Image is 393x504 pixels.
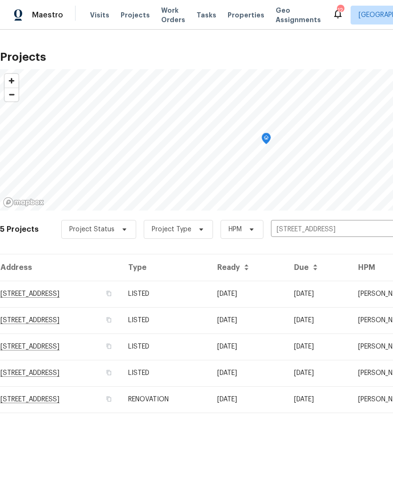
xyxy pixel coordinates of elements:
button: Copy Address [105,289,113,298]
td: [DATE] [287,333,351,360]
a: Mapbox homepage [3,197,44,208]
span: Properties [228,10,264,20]
span: Geo Assignments [276,6,321,24]
td: [DATE] [210,307,287,333]
th: Due [287,254,351,281]
span: Project Type [152,225,191,234]
th: Type [121,254,210,281]
span: Projects [121,10,150,20]
button: Copy Address [105,395,113,403]
span: HPM [229,225,242,234]
span: Work Orders [161,6,185,24]
td: [DATE] [210,360,287,386]
td: RENOVATION [121,386,210,413]
button: Copy Address [105,368,113,377]
td: LISTED [121,281,210,307]
td: Acq COE 2025-03-20T00:00:00.000Z [210,386,287,413]
td: LISTED [121,333,210,360]
div: 12 [337,6,344,15]
span: Project Status [69,225,115,234]
td: LISTED [121,360,210,386]
button: Zoom in [5,74,18,88]
td: [DATE] [210,333,287,360]
td: [DATE] [287,307,351,333]
span: Visits [90,10,109,20]
div: Map marker [262,133,271,147]
td: LISTED [121,307,210,333]
td: [DATE] [287,386,351,413]
button: Zoom out [5,88,18,101]
span: Tasks [196,12,216,18]
button: Copy Address [105,342,113,350]
td: [DATE] [287,281,351,307]
td: [DATE] [287,360,351,386]
th: Ready [210,254,287,281]
button: Copy Address [105,316,113,324]
span: Maestro [32,10,63,20]
td: [DATE] [210,281,287,307]
input: Search projects [271,222,379,237]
